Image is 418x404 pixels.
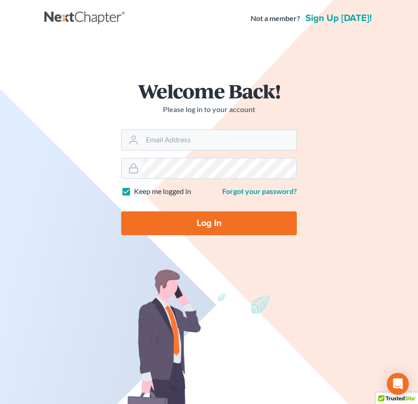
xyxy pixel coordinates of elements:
input: Log In [121,211,297,235]
div: Open Intercom Messenger [387,373,409,395]
p: Please log in to your account [121,104,297,115]
input: Email Address [142,130,296,150]
label: Keep me logged in [134,186,191,197]
a: Sign up [DATE]! [304,14,374,23]
strong: Not a member? [251,13,300,24]
a: Forgot your password? [222,187,297,195]
h1: Welcome Back! [121,81,297,101]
